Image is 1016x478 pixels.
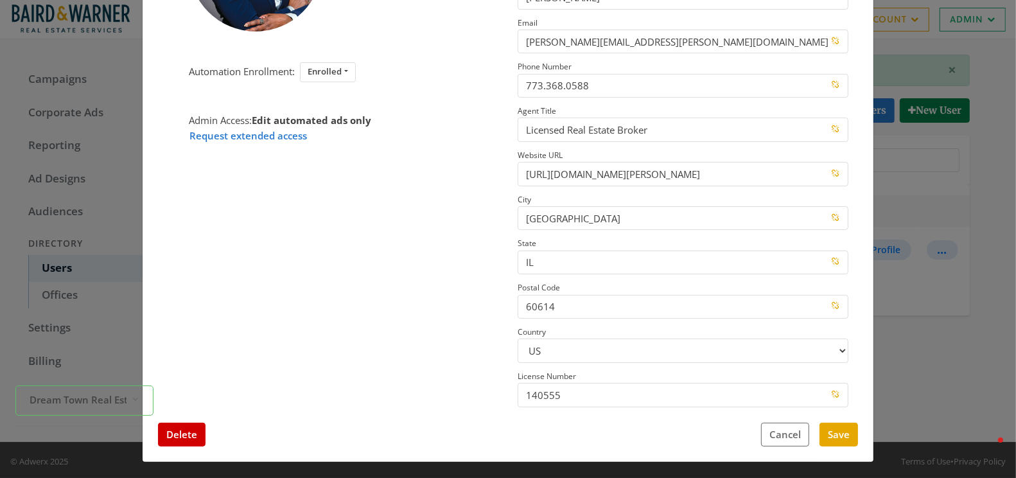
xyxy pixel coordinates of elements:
small: Email [518,17,538,28]
button: Dream Town Real Estate [15,385,153,416]
small: Postal Code [518,282,560,293]
input: Postal Code [518,295,848,319]
span: Dream Town Real Estate [30,393,127,407]
small: Phone Number [518,61,572,72]
select: Country [518,339,848,362]
button: Enrolled [300,62,356,82]
button: Request extended access [189,128,308,144]
small: Website URL [518,150,563,161]
input: License Number [518,383,848,407]
strong: Edit automated ads only [252,114,371,127]
small: Agent Title [518,105,556,116]
span: Automation Enrollment: [189,65,295,78]
input: State [518,251,848,274]
input: Email [518,30,848,53]
small: State [518,238,536,249]
button: Delete [158,423,206,447]
button: Cancel [761,423,809,447]
input: Phone Number [518,74,848,98]
button: Save [819,423,858,447]
small: City [518,194,531,205]
iframe: Intercom live chat [972,434,1003,465]
small: Country [518,326,546,337]
span: Admin Access: [189,114,371,127]
small: License Number [518,371,576,382]
input: Agent Title [518,118,848,141]
input: City [518,206,848,230]
input: Website URL [518,162,848,186]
